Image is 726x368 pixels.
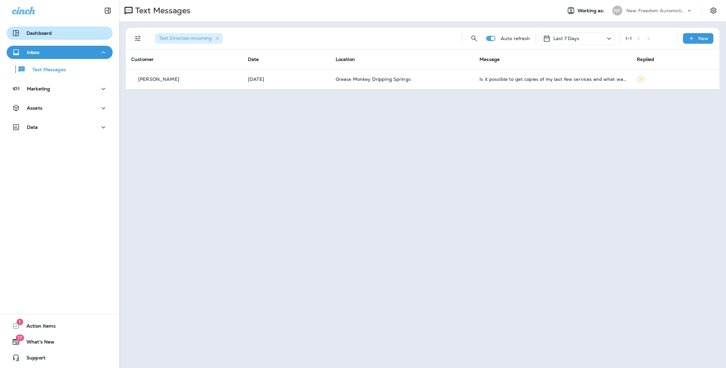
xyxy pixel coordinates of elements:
button: Inbox [7,46,113,59]
p: Aug 17, 2025 12:39 AM [248,77,325,82]
p: Marketing [27,86,50,91]
button: Text Messages [7,62,113,76]
span: Replied [637,56,654,62]
span: Support [20,355,45,363]
p: Dashboard [27,30,52,36]
button: Data [7,121,113,134]
span: Customer [131,56,154,62]
div: 1 - 1 [626,36,632,41]
span: Message [479,56,500,62]
div: NF [612,6,622,16]
span: 1 [17,319,23,325]
p: New Freedom Automotive dba Grease Monkey 1144 [626,8,686,13]
span: Grease Monkey Dripping Springs [336,76,411,82]
button: 1Action Items [7,319,113,333]
button: Settings [707,5,719,17]
span: Action Items [20,323,56,331]
span: 17 [16,335,24,341]
button: Support [7,351,113,364]
p: Last 7 Days [553,36,580,41]
span: Location [336,56,355,62]
button: Dashboard [7,26,113,40]
p: Inbox [27,50,39,55]
p: Text Messages [26,67,66,73]
button: Collapse Sidebar [98,4,117,17]
p: Auto refresh [501,36,530,41]
span: Date [248,56,259,62]
div: Text Direction:Incoming [155,33,223,44]
button: Assets [7,101,113,115]
span: Working as: [578,8,606,14]
div: Is it possible to get copies of my last few services and what was done? I take all four of my fam... [479,77,626,82]
button: 17What's New [7,335,113,348]
p: Text Messages [133,6,191,16]
p: New [698,36,708,41]
p: Assets [27,105,42,111]
span: Text Direction : Incoming [159,35,212,41]
p: [PERSON_NAME] [138,77,179,82]
button: Marketing [7,82,113,95]
button: Filters [131,32,144,45]
button: Search Messages [468,32,481,45]
p: Data [27,125,38,130]
span: What's New [20,339,54,347]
